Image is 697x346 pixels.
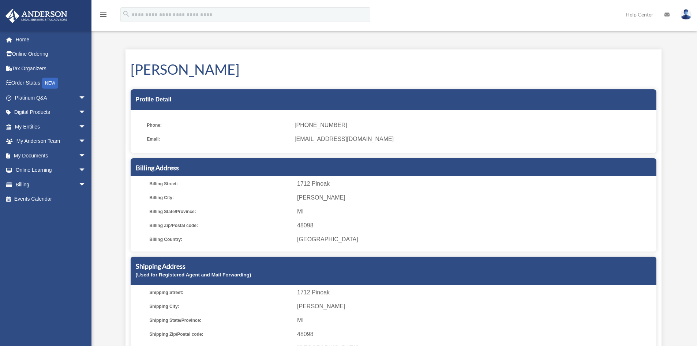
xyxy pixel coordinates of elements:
span: [GEOGRAPHIC_DATA] [297,234,653,245]
span: MI [297,207,653,217]
span: arrow_drop_down [79,134,93,149]
div: NEW [42,78,58,89]
span: [PHONE_NUMBER] [295,120,651,130]
span: Billing Zip/Postal code: [149,220,292,231]
span: 1712 Pinoak [297,287,653,298]
span: Shipping Zip/Postal code: [149,329,292,339]
span: Shipping Street: [149,287,292,298]
span: arrow_drop_down [79,90,93,105]
span: arrow_drop_down [79,148,93,163]
span: Billing Country: [149,234,292,245]
span: Shipping City: [149,301,292,312]
a: Billingarrow_drop_down [5,177,97,192]
a: Online Learningarrow_drop_down [5,163,97,178]
img: Anderson Advisors Platinum Portal [3,9,70,23]
i: search [122,10,130,18]
span: Shipping State/Province: [149,315,292,325]
i: menu [99,10,108,19]
h5: Shipping Address [136,262,651,271]
img: User Pic [681,9,692,20]
a: Platinum Q&Aarrow_drop_down [5,90,97,105]
span: [EMAIL_ADDRESS][DOMAIN_NAME] [295,134,651,144]
a: My Documentsarrow_drop_down [5,148,97,163]
span: arrow_drop_down [79,163,93,178]
span: arrow_drop_down [79,119,93,134]
span: [PERSON_NAME] [297,193,653,203]
span: Billing Street: [149,179,292,189]
span: MI [297,315,653,325]
a: menu [99,13,108,19]
span: Billing City: [149,193,292,203]
span: arrow_drop_down [79,105,93,120]
a: Digital Productsarrow_drop_down [5,105,97,120]
a: Events Calendar [5,192,97,207]
span: 1712 Pinoak [297,179,653,189]
span: arrow_drop_down [79,177,93,192]
small: (Used for Registered Agent and Mail Forwarding) [136,272,251,278]
a: Home [5,32,97,47]
a: Online Ordering [5,47,97,62]
a: My Anderson Teamarrow_drop_down [5,134,97,149]
h1: [PERSON_NAME] [131,60,656,79]
span: Email: [147,134,289,144]
a: Tax Organizers [5,61,97,76]
span: [PERSON_NAME] [297,301,653,312]
div: Profile Detail [131,89,656,110]
a: Order StatusNEW [5,76,97,91]
span: 48098 [297,329,653,339]
span: Phone: [147,120,289,130]
span: Billing State/Province: [149,207,292,217]
h5: Billing Address [136,163,651,172]
a: My Entitiesarrow_drop_down [5,119,97,134]
span: 48098 [297,220,653,231]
